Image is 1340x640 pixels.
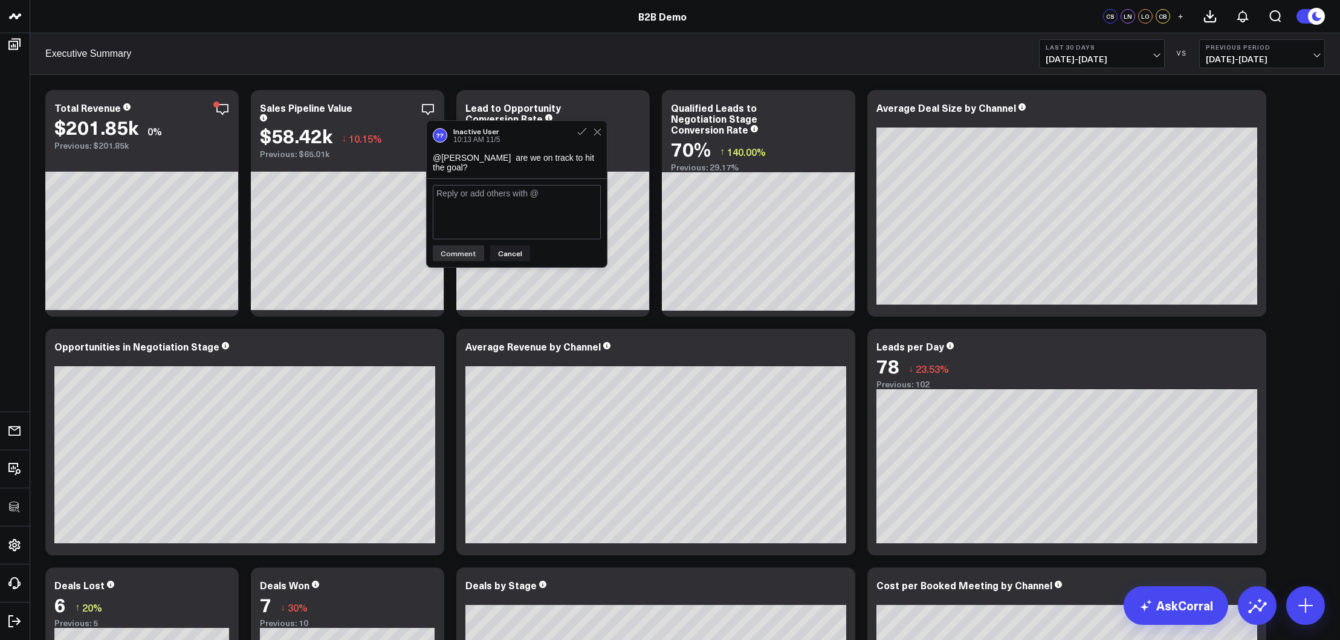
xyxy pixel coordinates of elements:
span: 20% [82,601,102,614]
div: LN [1121,9,1135,24]
button: Previous Period[DATE]-[DATE] [1199,39,1325,68]
a: Executive Summary [45,47,131,60]
div: Previous: 10 [260,618,435,628]
div: CB [1156,9,1170,24]
span: ↑ [75,600,80,615]
div: VS [1171,50,1193,57]
div: Inactive User [453,127,500,135]
div: Previous: 5 [54,618,230,628]
div: Sales Pipeline Value [260,101,352,114]
div: @[PERSON_NAME] are we on track to hit the goal? [433,153,601,172]
div: $58.42k [260,124,332,146]
span: 10.15% [349,132,382,145]
div: LO [1138,9,1153,24]
button: Last 30 Days[DATE]-[DATE] [1039,39,1165,68]
div: Average Deal Size by Channel [876,101,1016,114]
div: Deals Lost [54,578,105,592]
button: Comment [433,245,484,261]
span: 30% [288,601,308,614]
span: 10:13 AM 11/5 [453,135,500,144]
b: Last 30 Days [1046,44,1158,51]
div: Leads per Day [876,340,944,353]
div: CS [1103,9,1118,24]
div: 7 [260,593,271,615]
div: 70% [671,138,711,160]
span: [DATE] - [DATE] [1206,54,1318,64]
div: Previous: $201.85k [54,141,230,150]
span: ↓ [908,361,913,377]
span: ↓ [280,600,285,615]
div: Total Revenue [54,101,121,114]
div: Deals by Stage [465,578,537,592]
div: ?? [433,128,447,143]
span: + [1178,12,1183,21]
span: ↓ [341,131,346,146]
div: $201.85k [54,116,138,138]
button: + [1173,9,1188,24]
span: ↑ [720,144,725,160]
span: 140.00% [727,145,766,158]
div: 78 [876,355,899,377]
div: 6 [54,593,66,615]
span: [DATE] - [DATE] [1046,54,1158,64]
div: Opportunities in Negotiation Stage [54,340,219,353]
div: Average Revenue by Channel [465,340,601,353]
span: 23.53% [916,362,949,375]
div: Deals Won [260,578,309,592]
div: Previous: 29.17% [671,163,846,172]
a: AskCorral [1124,586,1228,625]
div: Previous: 102 [876,380,1257,389]
a: B2B Demo [638,10,687,23]
button: Cancel [490,245,530,261]
div: Qualified Leads to Negotiation Stage Conversion Rate [671,101,757,136]
div: Lead to Opportunity Conversion Rate [465,101,561,125]
b: Previous Period [1206,44,1318,51]
div: 0% [147,124,162,138]
div: Previous: $65.01k [260,149,435,159]
div: Cost per Booked Meeting by Channel [876,578,1052,592]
